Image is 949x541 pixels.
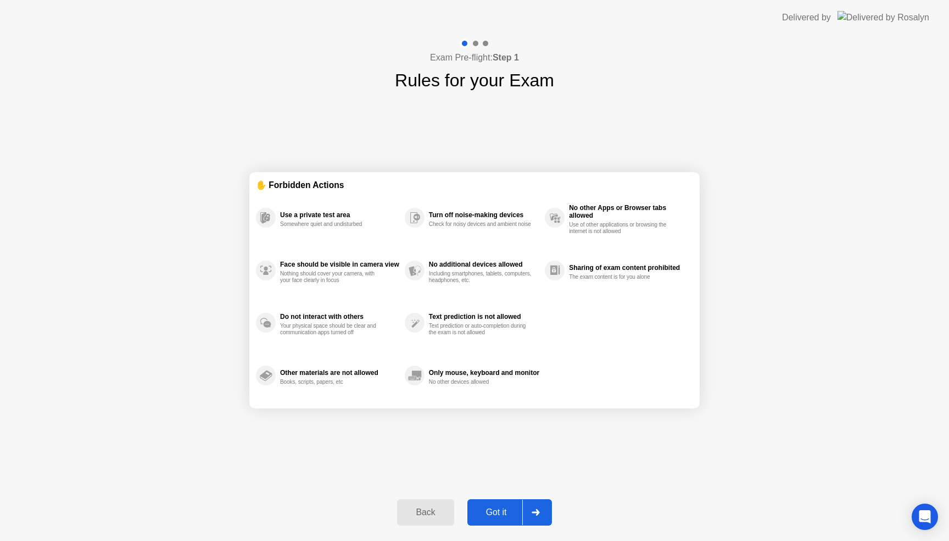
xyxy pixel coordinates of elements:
[569,222,673,235] div: Use of other applications or browsing the internet is not allowed
[280,379,384,385] div: Books, scripts, papers, etc
[429,323,533,336] div: Text prediction or auto-completion during the exam is not allowed
[467,499,552,526] button: Got it
[429,261,539,268] div: No additional devices allowed
[280,270,384,284] div: Nothing should cover your camera, with your face clearly in focus
[430,51,519,64] h4: Exam Pre-flight:
[838,11,929,24] img: Delivered by Rosalyn
[256,179,693,191] div: ✋ Forbidden Actions
[429,270,533,284] div: Including smartphones, tablets, computers, headphones, etc.
[395,67,554,93] h1: Rules for your Exam
[429,211,539,219] div: Turn off noise-making devices
[471,507,522,517] div: Got it
[782,11,831,24] div: Delivered by
[280,313,399,321] div: Do not interact with others
[429,379,533,385] div: No other devices allowed
[569,204,688,219] div: No other Apps or Browser tabs allowed
[280,261,399,268] div: Face should be visible in camera view
[397,499,454,526] button: Back
[280,211,399,219] div: Use a private test area
[912,504,938,530] div: Open Intercom Messenger
[280,369,399,377] div: Other materials are not allowed
[569,274,673,280] div: The exam content is for you alone
[280,323,384,336] div: Your physical space should be clear and communication apps turned off
[400,507,450,517] div: Back
[569,264,688,272] div: Sharing of exam content prohibited
[429,313,539,321] div: Text prediction is not allowed
[493,53,519,62] b: Step 1
[429,221,533,228] div: Check for noisy devices and ambient noise
[429,369,539,377] div: Only mouse, keyboard and monitor
[280,221,384,228] div: Somewhere quiet and undisturbed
